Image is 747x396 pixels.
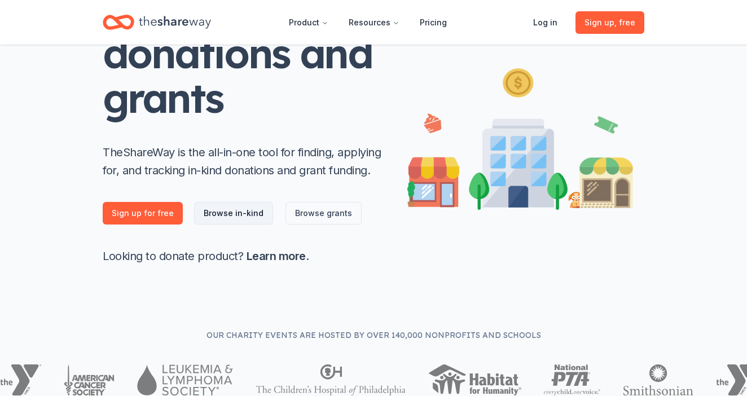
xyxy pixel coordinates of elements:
a: Pricing [411,11,456,34]
img: Smithsonian [623,364,693,395]
a: Home [103,9,211,36]
a: Browse in-kind [194,202,273,225]
a: Log in [524,11,566,34]
a: Learn more [247,249,306,263]
img: Habitat for Humanity [428,364,521,395]
p: Looking to donate product? . [103,247,385,265]
img: American Cancer Society [64,364,115,395]
span: , free [614,17,635,27]
a: Sign up, free [575,11,644,34]
img: The Children's Hospital of Philadelphia [256,364,406,395]
span: Sign up [585,16,635,29]
img: Leukemia & Lymphoma Society [137,364,232,395]
button: Product [280,11,337,34]
img: National PTA [544,364,601,395]
a: Sign up for free [103,202,183,225]
img: Illustration for landing page [407,64,633,210]
p: TheShareWay is the all-in-one tool for finding, applying for, and tracking in-kind donations and ... [103,143,385,179]
nav: Main [280,9,456,36]
button: Resources [340,11,408,34]
a: Browse grants [285,202,362,225]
